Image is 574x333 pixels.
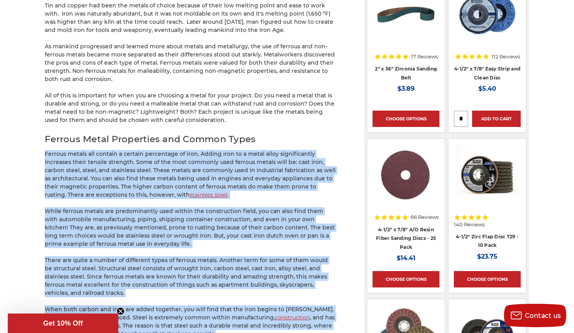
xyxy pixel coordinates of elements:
a: 4.5" Black Hawk Zirconia Flap Disc 10 Pack [454,144,521,211]
span: $14.41 [397,254,415,262]
span: $23.75 [477,253,497,260]
h2: Ferrous Metal Properties and Common Types [45,132,336,146]
p: All of this is important for when you are choosing a metal for your project. Do you need a metal ... [45,92,336,124]
a: 2" x 36" Zirconia Sanding Belt [375,66,437,81]
span: 66 Reviews [411,215,439,220]
p: There are quite a number of different types of ferrous metals. Another term for some of them woul... [45,256,336,297]
a: Choose Options [373,111,439,127]
a: stainless steel [190,191,227,198]
span: $3.89 [397,85,415,92]
a: 4-1/2" Zirc Flap Disc T29 - 10 Pack [456,234,519,248]
a: Choose Options [373,271,439,287]
p: While ferrous metals are predominantly used within the construction field, you can also find them... [45,207,336,248]
button: Close teaser [117,307,124,315]
div: Get 10% OffClose teaser [8,314,118,333]
p: Tin and copper had been the metals of choice because of their low melting point and ease to work ... [45,2,336,34]
a: 4-1/2" x 7/8" A/O Resin Fiber Sanding Discs - 25 Pack [376,227,436,250]
img: 4.5 inch resin fiber disc [374,144,438,206]
span: Contact us [525,312,561,319]
span: 17 Reviews [411,54,438,59]
button: Contact us [504,304,566,327]
p: As mankind progressed and learned more about metals and metallurgy, the use of ferrous and non-fe... [45,42,336,83]
span: Get 10% Off [43,319,83,327]
span: 112 Reviews [492,54,520,59]
a: construction [275,314,310,321]
a: Add to Cart [472,111,521,127]
a: Choose Options [454,271,521,287]
span: 140 Reviews [454,222,485,227]
img: 4.5" Black Hawk Zirconia Flap Disc 10 Pack [456,144,518,206]
a: 4.5 inch resin fiber disc [373,144,439,211]
p: Ferrous metals all contain a certain percentage of iron. Adding iron to a metal alloy significant... [45,150,336,199]
span: $5.40 [478,85,496,92]
a: 4-1/2" x 7/8" Easy Strip and Clean Disc [454,66,520,81]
